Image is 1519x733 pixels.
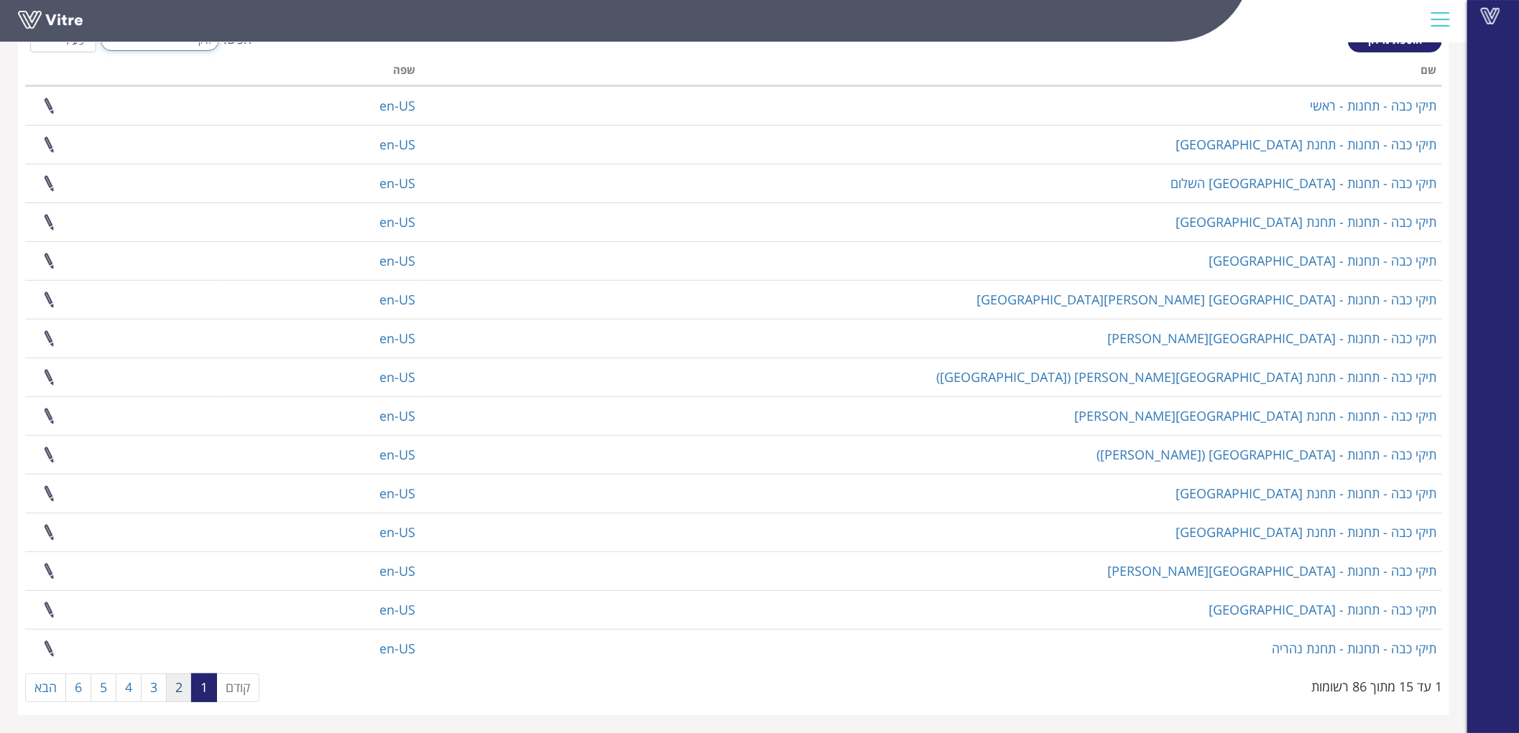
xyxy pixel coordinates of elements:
[1074,407,1436,424] a: תיקי כבה - תחנות - תחנת [GEOGRAPHIC_DATA][PERSON_NAME]
[141,673,167,702] a: 3
[1096,446,1436,463] a: תיקי כבה - תחנות - [GEOGRAPHIC_DATA] ([PERSON_NAME])
[1209,252,1436,269] a: תיקי כבה - תחנות - [GEOGRAPHIC_DATA]
[421,59,1442,86] th: שם
[379,640,415,657] a: en-US
[379,368,415,386] a: en-US
[379,562,415,579] a: en-US
[1176,485,1436,502] a: תיקי כבה - תחנות - תחנת [GEOGRAPHIC_DATA]
[166,673,192,702] a: 2
[379,136,415,153] a: en-US
[1171,174,1436,192] a: תיקי כבה - תחנות - [GEOGRAPHIC_DATA] השלום
[1310,97,1436,114] a: תיקי כבה - תחנות - ראשי
[379,446,415,463] a: en-US
[379,213,415,230] a: en-US
[936,368,1436,386] a: תיקי כבה - תחנות - תחנת [GEOGRAPHIC_DATA][PERSON_NAME] ([GEOGRAPHIC_DATA])
[379,291,415,308] a: en-US
[1176,523,1436,541] a: תיקי כבה - תחנות - תחנת [GEOGRAPHIC_DATA]
[976,291,1436,308] a: תיקי כבה - תחנות - [GEOGRAPHIC_DATA] [PERSON_NAME][GEOGRAPHIC_DATA]
[379,485,415,502] a: en-US
[116,673,142,702] a: 4
[1107,562,1436,579] a: תיקי כבה - תחנות - [GEOGRAPHIC_DATA][PERSON_NAME]
[1176,136,1436,153] a: תיקי כבה - תחנות - תחנת [GEOGRAPHIC_DATA]
[223,59,422,86] th: שפה
[379,601,415,618] a: en-US
[379,523,415,541] a: en-US
[1209,601,1436,618] a: תיקי כבה - תחנות - [GEOGRAPHIC_DATA]
[1311,672,1442,696] div: 1 עד 15 מתוך 86 רשומות
[379,330,415,347] a: en-US
[1272,640,1436,657] a: תיקי כבה - תחנות - תחנת נהריה
[379,97,415,114] a: en-US
[379,407,415,424] a: en-US
[65,673,91,702] a: 6
[1107,330,1436,347] a: תיקי כבה - תחנות - [GEOGRAPHIC_DATA][PERSON_NAME]
[1176,213,1436,230] a: תיקי כבה - תחנות - תחנת [GEOGRAPHIC_DATA]
[216,673,259,702] a: קודם
[25,673,66,702] a: הבא
[379,174,415,192] a: en-US
[91,673,116,702] a: 5
[191,673,217,702] a: 1
[379,252,415,269] a: en-US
